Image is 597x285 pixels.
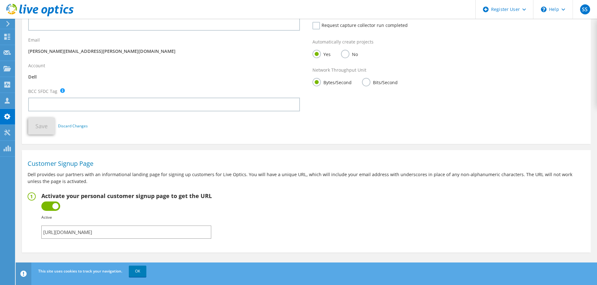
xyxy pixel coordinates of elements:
label: BCC SFDC Tag [28,88,57,94]
label: Network Throughput Unit [312,67,366,73]
p: Dell [28,74,300,80]
label: Request capture collector run completed [312,22,408,29]
label: Account [28,63,45,69]
button: Save [28,118,55,135]
p: Dell provides our partners with an informational landing page for signing up customers for Live O... [28,171,585,185]
b: Active [41,215,52,220]
label: Email [28,37,40,43]
label: Bits/Second [362,78,398,86]
h1: Customer Signup Page [28,160,582,167]
label: Automatically create projects [312,39,374,45]
svg: \n [541,7,547,12]
p: [PERSON_NAME][EMAIL_ADDRESS][PERSON_NAME][DOMAIN_NAME] [28,48,300,55]
span: SS [580,4,590,14]
h2: Activate your personal customer signup page to get the URL [41,192,212,199]
span: This site uses cookies to track your navigation. [38,268,122,274]
a: Discard Changes [58,123,88,130]
label: Yes [312,50,331,58]
label: Bytes/Second [312,78,352,86]
a: OK [129,266,146,277]
label: No [341,50,358,58]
